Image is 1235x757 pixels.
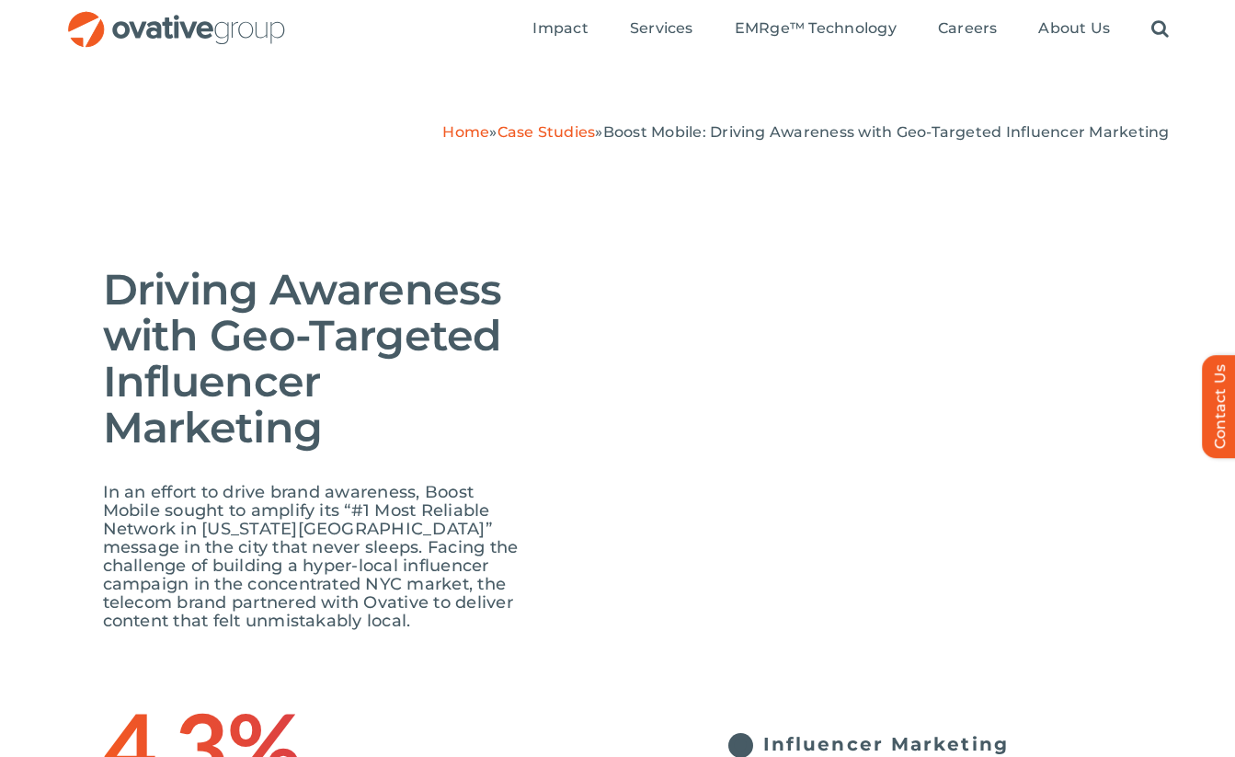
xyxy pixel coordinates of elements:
[763,733,1206,755] h5: Influencer Marketing
[630,19,693,40] a: Services
[442,123,1169,141] span: » »
[554,169,1206,641] img: Boost-Mobile-Top-Image.png
[497,123,596,141] a: Case Studies
[938,19,998,38] span: Careers
[532,19,588,38] span: Impact
[532,19,588,40] a: Impact
[442,123,489,141] a: Home
[603,123,1170,141] span: Boost Mobile: Driving Awareness with Geo-Targeted Influencer Marketing
[735,19,897,40] a: EMRge™ Technology
[1038,19,1110,40] a: About Us
[66,9,287,27] a: OG_Full_horizontal_RGB
[1038,19,1110,38] span: About Us
[1151,19,1169,40] a: Search
[938,19,998,40] a: Careers
[103,169,315,230] img: Boost Mobile (1)
[103,482,519,631] span: In an effort to drive brand awareness, Boost Mobile sought to amplify its “#1 Most Reliable Netwo...
[630,19,693,38] span: Services
[735,19,897,38] span: EMRge™ Technology
[103,263,502,453] span: Driving Awareness with Geo-Targeted Influencer Marketing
